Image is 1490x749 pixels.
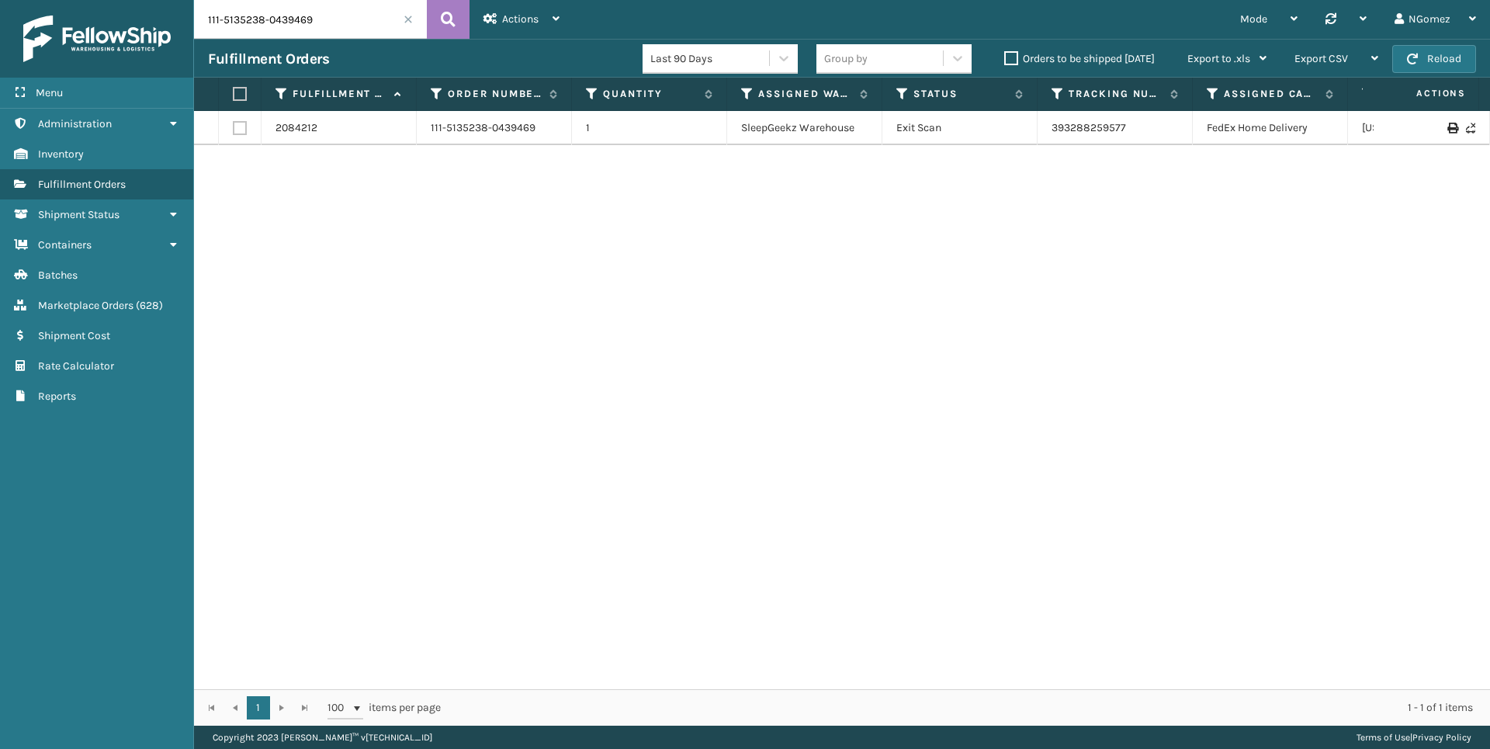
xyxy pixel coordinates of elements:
[1004,52,1155,65] label: Orders to be shipped [DATE]
[38,238,92,251] span: Containers
[1412,732,1471,743] a: Privacy Policy
[758,87,852,101] label: Assigned Warehouse
[1240,12,1267,26] span: Mode
[38,208,120,221] span: Shipment Status
[23,16,171,62] img: logo
[1187,52,1250,65] span: Export to .xls
[1466,123,1475,134] i: Never Shipped
[431,120,535,136] a: 111-5135238-0439469
[38,359,114,373] span: Rate Calculator
[502,12,539,26] span: Actions
[463,700,1473,716] div: 1 - 1 of 1 items
[1193,111,1348,145] td: FedEx Home Delivery
[327,700,351,716] span: 100
[1357,726,1471,749] div: |
[1392,45,1476,73] button: Reload
[1367,81,1475,106] span: Actions
[38,117,112,130] span: Administration
[727,111,882,145] td: SleepGeekz Warehouse
[38,147,84,161] span: Inventory
[136,299,163,312] span: ( 628 )
[247,696,270,720] a: 1
[1294,52,1348,65] span: Export CSV
[1447,123,1457,134] i: Print Label
[882,111,1038,145] td: Exit Scan
[1069,87,1163,101] label: Tracking Number
[208,50,329,68] h3: Fulfillment Orders
[38,269,78,282] span: Batches
[38,299,133,312] span: Marketplace Orders
[327,696,441,720] span: items per page
[572,111,727,145] td: 1
[1224,87,1318,101] label: Assigned Carrier Service
[603,87,697,101] label: Quantity
[38,329,110,342] span: Shipment Cost
[650,50,771,67] div: Last 90 Days
[38,390,76,403] span: Reports
[913,87,1007,101] label: Status
[1052,121,1126,134] a: 393288259577
[293,87,386,101] label: Fulfillment Order Id
[448,87,542,101] label: Order Number
[1357,732,1410,743] a: Terms of Use
[213,726,432,749] p: Copyright 2023 [PERSON_NAME]™ v [TECHNICAL_ID]
[38,178,126,191] span: Fulfillment Orders
[36,86,63,99] span: Menu
[824,50,868,67] div: Group by
[275,120,317,136] a: 2084212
